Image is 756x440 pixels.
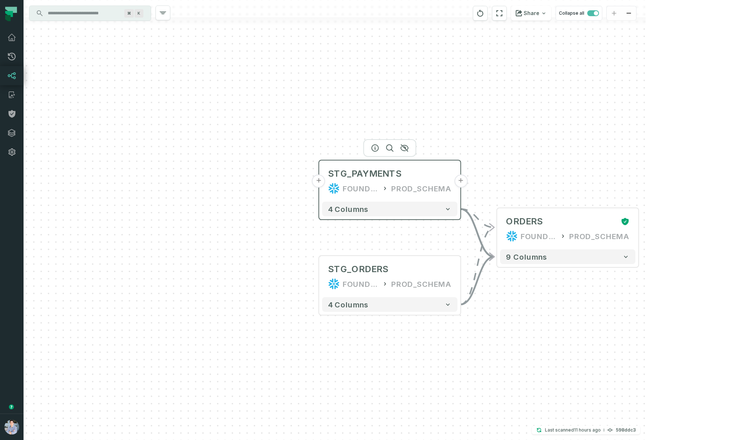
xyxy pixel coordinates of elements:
div: FOUNDATIONAL_DB [521,230,557,242]
button: Last scanned[DATE] 4:20:43 AM598ddc3 [532,426,640,434]
div: Tooltip anchor [8,404,15,410]
div: STG_PAYMENTS [328,168,402,180]
button: zoom out [621,6,636,21]
g: Edge from c8867c613c347eb7857e509391c84b7d to 0dd85c77dd217d0afb16c7d4fb3eff19 [460,209,494,257]
span: Press ⌘ + K to focus the search bar [135,9,143,18]
div: FOUNDATIONAL_DB [343,278,379,290]
div: ORDERS [506,216,543,227]
span: 4 columns [328,205,368,213]
button: + [454,174,467,188]
img: avatar of Alon Nafta [4,420,19,434]
div: PROD_SCHEMA [391,278,452,290]
span: 4 columns [328,300,368,309]
div: Certified [618,217,630,226]
g: Edge from c8867c613c347eb7857e509391c84b7d to 0dd85c77dd217d0afb16c7d4fb3eff19 [460,209,494,227]
div: PROD_SCHEMA [569,230,630,242]
button: Collapse all [556,6,602,21]
span: Press ⌘ + K to focus the search bar [124,9,134,18]
span: 9 columns [506,252,547,261]
button: Share [511,6,551,21]
relative-time: Aug 18, 2025, 4:20 AM GMT+3 [574,427,601,433]
h4: 598ddc3 [616,428,636,432]
div: STG_ORDERS [328,263,388,275]
p: Last scanned [545,426,601,434]
div: PROD_SCHEMA [391,183,452,194]
div: FOUNDATIONAL_DB [343,183,379,194]
button: + [312,174,325,188]
g: Edge from 065ad36bfe8571d0d37ef1ec05f417fb to 0dd85c77dd217d0afb16c7d4fb3eff19 [460,227,494,304]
